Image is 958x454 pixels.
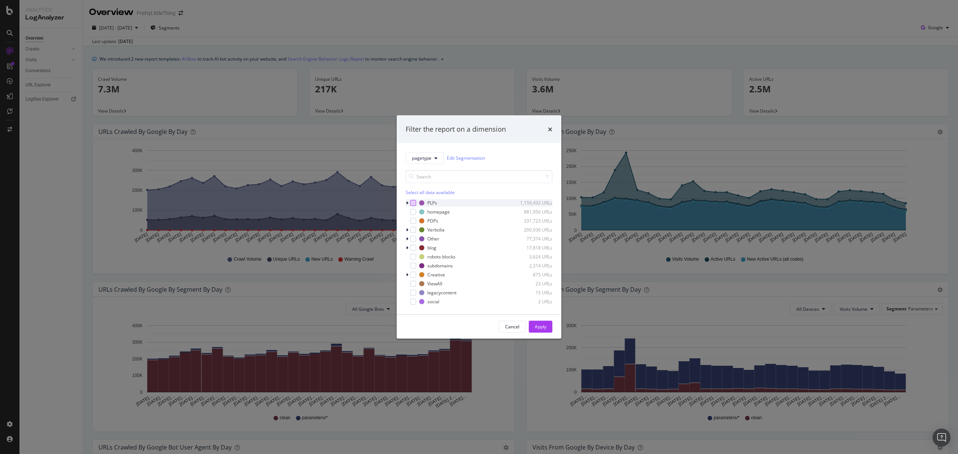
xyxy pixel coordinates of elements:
a: Edit Segmentation [447,154,485,162]
div: 23 URLs [516,280,552,287]
div: 77,374 URLs [516,236,552,242]
input: Search [406,170,552,183]
div: social [427,298,439,305]
div: 1,159,492 URLs [516,200,552,206]
div: 875 URLs [516,272,552,278]
div: 15 URLs [516,289,552,296]
div: Verbolia [427,227,445,233]
div: Open Intercom Messenger [933,429,951,447]
div: PDPs [427,218,438,224]
div: PLPs [427,200,437,206]
div: modal [397,116,561,339]
div: 331,723 URLs [516,218,552,224]
div: Cancel [505,323,519,330]
div: blog [427,245,436,251]
span: pagetype [412,155,431,161]
div: 200,936 URLs [516,227,552,233]
div: Filter the report on a dimension [406,125,506,134]
button: Cancel [499,320,526,332]
div: ViewAll [427,280,442,287]
div: Select all data available [406,189,552,195]
button: Apply [529,320,552,332]
div: Creative [427,272,445,278]
button: pagetype [406,152,444,164]
div: 881,956 URLs [516,209,552,215]
div: 17,818 URLs [516,245,552,251]
div: 2 URLs [516,298,552,305]
div: Apply [535,323,546,330]
div: homepage [427,209,450,215]
div: times [548,125,552,134]
div: Other [427,236,439,242]
div: subdomains [427,263,453,269]
div: 2,314 URLs [516,263,552,269]
div: robots-blocks [427,254,455,260]
div: 3,624 URLs [516,254,552,260]
div: legacycontent [427,289,457,296]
